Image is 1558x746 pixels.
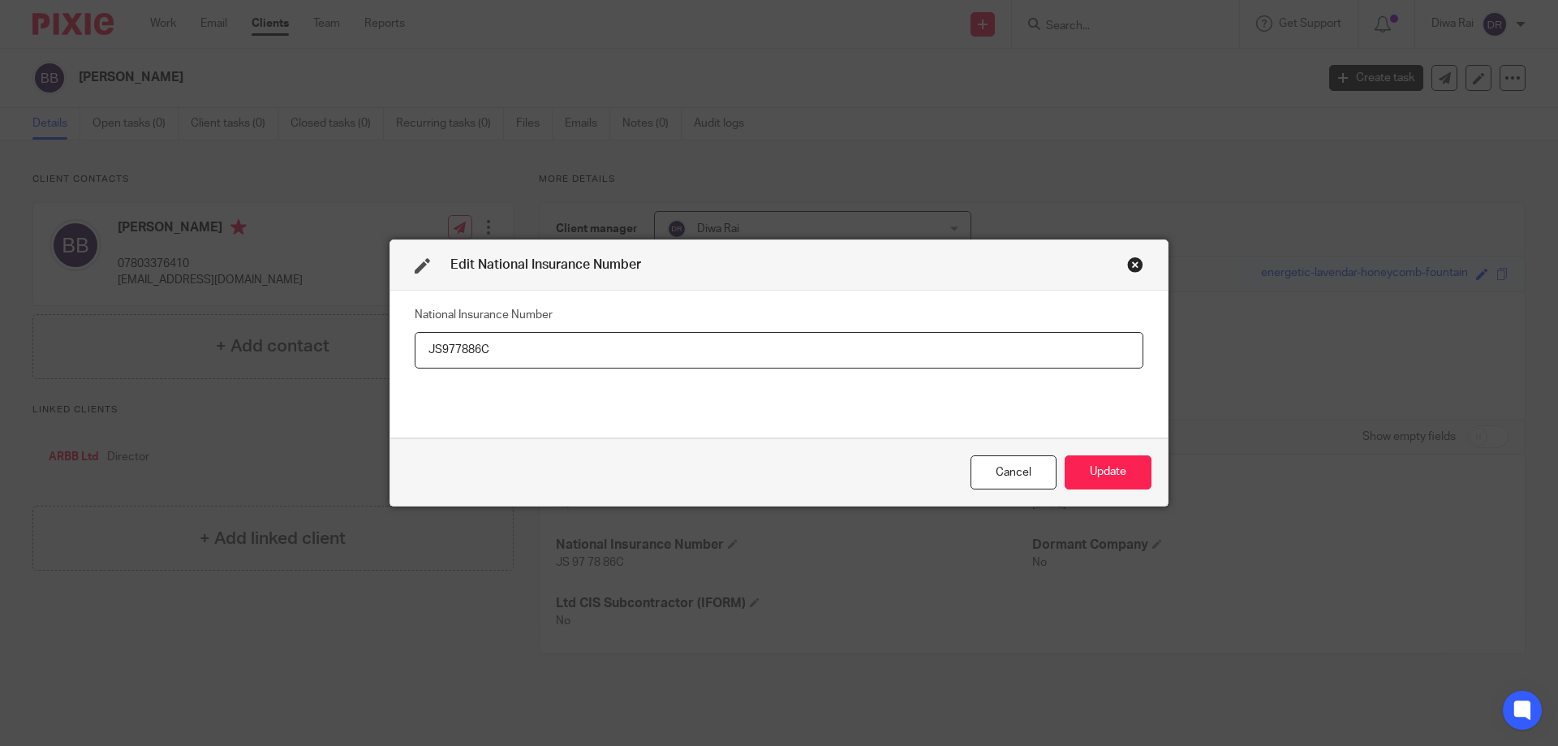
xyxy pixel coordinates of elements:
label: National Insurance Number [415,307,553,323]
div: Close this dialog window [1127,257,1143,273]
input: National Insurance Number [415,332,1143,369]
span: Edit National Insurance Number [450,258,641,271]
div: Close this dialog window [971,455,1057,490]
button: Update [1065,455,1151,490]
